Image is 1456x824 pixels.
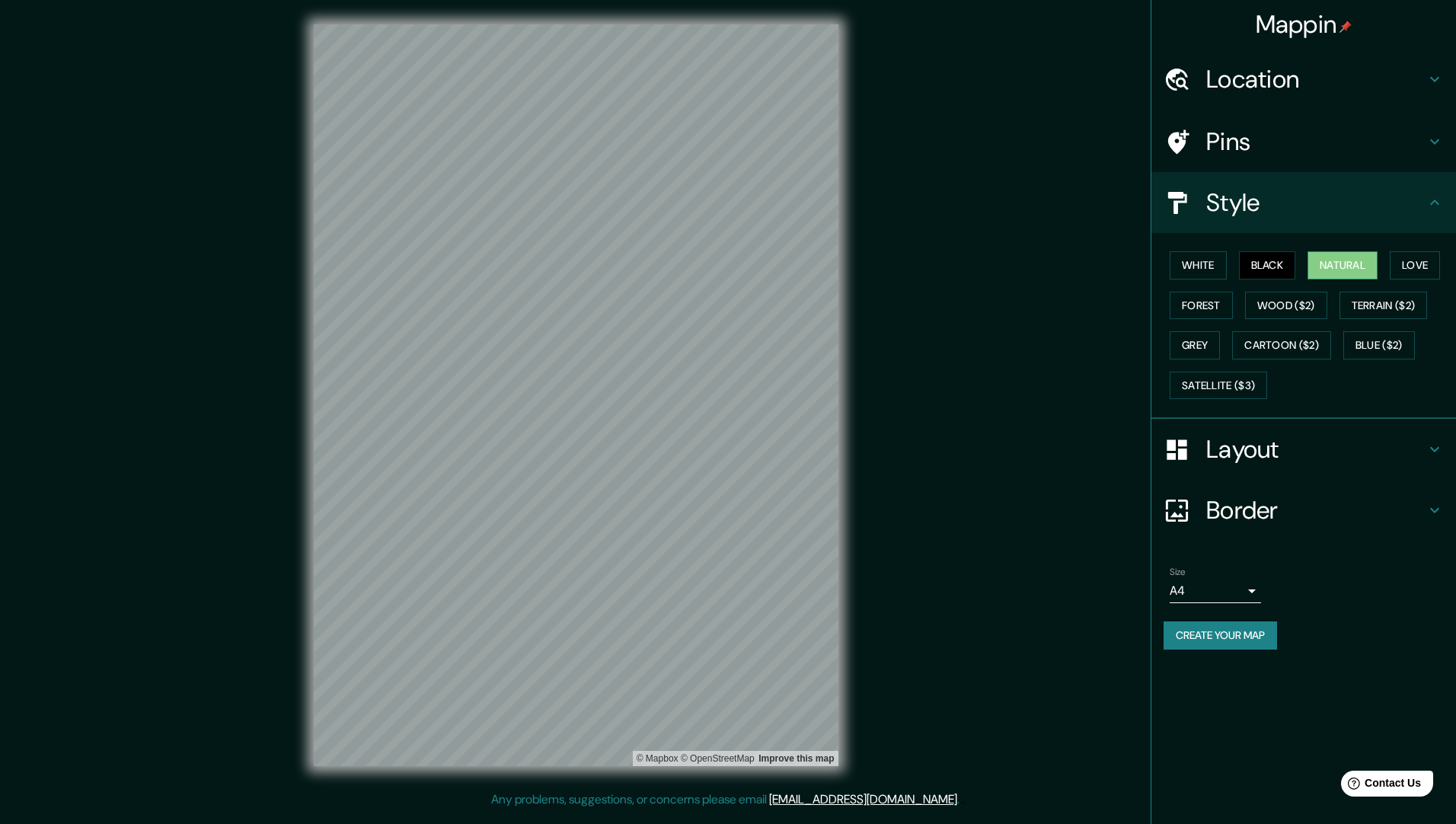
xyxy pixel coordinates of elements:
h4: Pins [1206,126,1426,157]
div: Border [1151,480,1456,541]
h4: Style [1206,187,1426,218]
button: Wood ($2) [1245,292,1327,320]
button: White [1170,251,1227,279]
div: A4 [1170,579,1261,603]
img: pin-icon.png [1339,21,1352,33]
h4: Mappin [1256,9,1352,40]
div: Style [1151,172,1456,233]
h4: Border [1206,495,1426,525]
a: [EMAIL_ADDRESS][DOMAIN_NAME] [769,791,957,807]
button: Love [1390,251,1440,279]
button: Forest [1170,292,1233,320]
h4: Location [1206,64,1426,94]
a: Map feedback [758,753,834,764]
button: Blue ($2) [1343,331,1415,359]
div: Pins [1151,111,1456,172]
a: OpenStreetMap [681,753,755,764]
h4: Layout [1206,434,1426,465]
button: Create your map [1164,621,1277,650]
div: . [959,790,962,809]
p: Any problems, suggestions, or concerns please email . [491,790,959,809]
button: Black [1239,251,1296,279]
div: Location [1151,49,1456,110]
a: Mapbox [637,753,679,764]
button: Terrain ($2) [1339,292,1428,320]
iframe: Help widget launcher [1320,765,1439,807]
div: Layout [1151,419,1456,480]
label: Size [1170,566,1186,579]
div: . [962,790,965,809]
button: Cartoon ($2) [1232,331,1331,359]
button: Grey [1170,331,1220,359]
button: Satellite ($3) [1170,372,1267,400]
button: Natural [1308,251,1378,279]
canvas: Map [314,24,838,766]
